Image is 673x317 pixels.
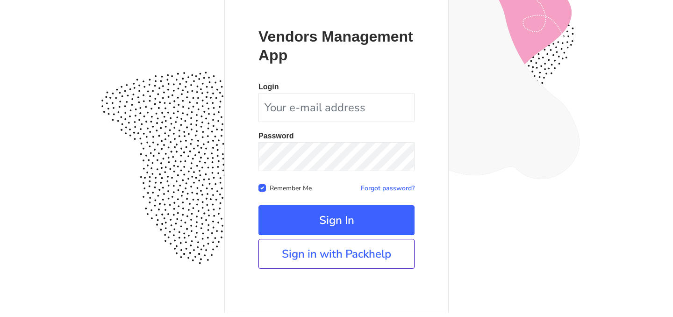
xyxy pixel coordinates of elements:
[258,83,415,91] p: Login
[258,93,415,122] input: Your e-mail address
[258,239,415,269] a: Sign in with Packhelp
[258,132,415,140] p: Password
[258,27,415,65] p: Vendors Management App
[258,205,415,235] button: Sign In
[270,182,312,193] label: Remember Me
[361,184,415,193] a: Forgot password?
